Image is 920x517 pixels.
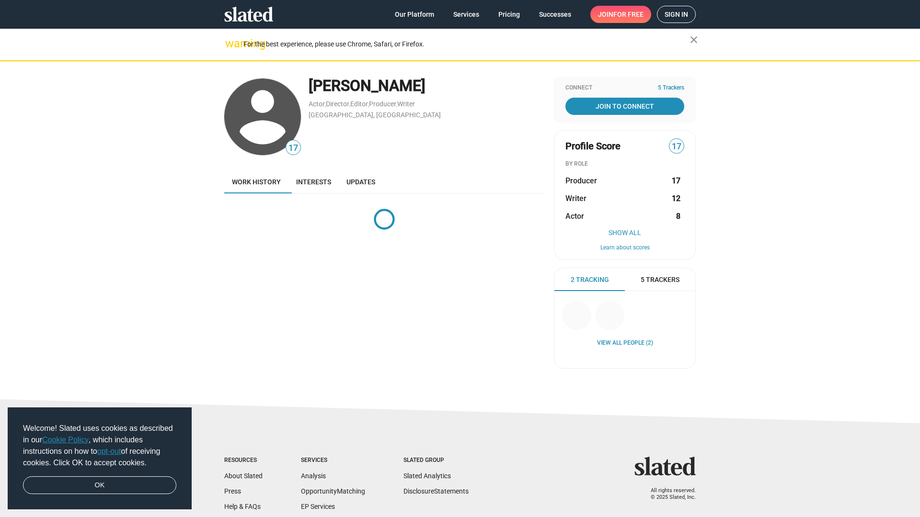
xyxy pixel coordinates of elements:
span: Successes [539,6,571,23]
div: BY ROLE [565,160,684,168]
a: Our Platform [387,6,442,23]
p: All rights reserved. © 2025 Slated, Inc. [641,487,696,501]
a: Writer [397,100,415,108]
span: 5 Trackers [641,275,679,284]
span: 17 [669,140,684,153]
a: EP Services [301,503,335,510]
a: Editor [350,100,368,108]
a: Sign in [657,6,696,23]
span: Updates [346,178,375,186]
span: Pricing [498,6,520,23]
a: [GEOGRAPHIC_DATA], [GEOGRAPHIC_DATA] [309,111,441,119]
a: Successes [531,6,579,23]
div: [PERSON_NAME] [309,76,544,96]
button: Show All [565,229,684,236]
a: Slated Analytics [403,472,451,480]
strong: 12 [672,193,680,203]
div: cookieconsent [8,407,192,510]
a: Producer [369,100,396,108]
a: Cookie Policy [42,436,89,444]
span: , [349,102,350,107]
span: 17 [286,142,300,155]
span: Services [453,6,479,23]
a: Director [326,100,349,108]
div: Connect [565,84,684,92]
button: Learn about scores [565,244,684,252]
strong: 17 [672,176,680,186]
span: Sign in [665,6,688,22]
span: Producer [565,176,597,186]
span: 2 Tracking [571,275,609,284]
span: Interests [296,178,331,186]
a: Actor [309,100,325,108]
a: About Slated [224,472,263,480]
span: , [325,102,326,107]
span: Writer [565,193,586,203]
a: Join To Connect [565,98,684,115]
div: For the best experience, please use Chrome, Safari, or Firefox. [243,38,690,51]
span: , [368,102,369,107]
span: 5 Trackers [658,84,684,92]
span: Actor [565,211,584,221]
span: for free [613,6,644,23]
a: Joinfor free [590,6,651,23]
a: Help & FAQs [224,503,261,510]
span: , [396,102,397,107]
span: Profile Score [565,140,621,153]
div: Services [301,457,365,464]
a: dismiss cookie message [23,476,176,495]
span: Join [598,6,644,23]
span: Welcome! Slated uses cookies as described in our , which includes instructions on how to of recei... [23,423,176,469]
a: Services [446,6,487,23]
div: Slated Group [403,457,469,464]
strong: 8 [676,211,680,221]
a: Analysis [301,472,326,480]
div: Resources [224,457,263,464]
a: opt-out [97,447,121,455]
a: Work history [224,170,288,193]
mat-icon: warning [225,38,237,49]
span: Our Platform [395,6,434,23]
a: Interests [288,170,339,193]
span: Work history [232,178,281,186]
a: View all People (2) [597,339,653,347]
a: Pricing [491,6,528,23]
a: Press [224,487,241,495]
span: Join To Connect [567,98,682,115]
mat-icon: close [688,34,700,45]
a: Updates [339,170,383,193]
a: DisclosureStatements [403,487,469,495]
a: OpportunityMatching [301,487,365,495]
